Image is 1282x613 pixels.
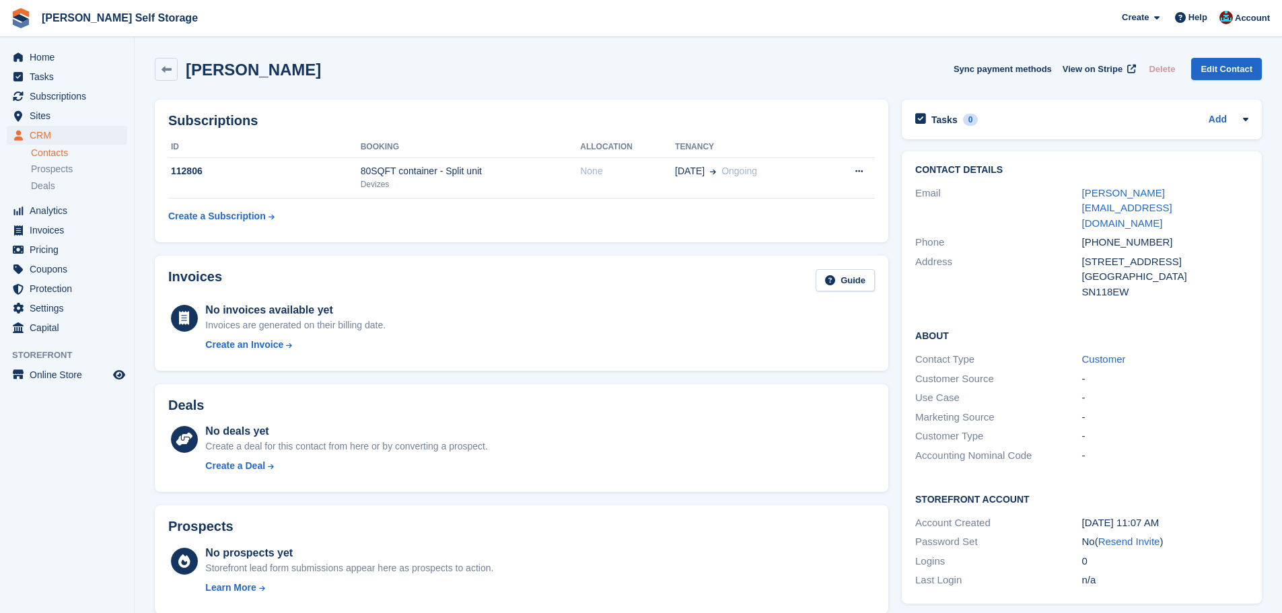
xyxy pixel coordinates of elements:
[1082,235,1248,250] div: [PHONE_NUMBER]
[31,163,73,176] span: Prospects
[168,113,875,129] h2: Subscriptions
[915,165,1248,176] h2: Contact Details
[915,186,1081,231] div: Email
[361,178,581,190] div: Devizes
[7,279,127,298] a: menu
[7,67,127,86] a: menu
[580,164,675,178] div: None
[205,302,386,318] div: No invoices available yet
[915,573,1081,588] div: Last Login
[1082,285,1248,300] div: SN118EW
[31,179,127,193] a: Deals
[205,439,487,454] div: Create a deal for this contact from here or by converting a prospect.
[954,58,1052,80] button: Sync payment methods
[30,201,110,220] span: Analytics
[30,87,110,106] span: Subscriptions
[7,240,127,259] a: menu
[31,147,127,159] a: Contacts
[1235,11,1270,25] span: Account
[915,515,1081,531] div: Account Created
[205,423,487,439] div: No deals yet
[30,365,110,384] span: Online Store
[1082,410,1248,425] div: -
[111,367,127,383] a: Preview store
[361,137,581,158] th: Booking
[675,164,705,178] span: [DATE]
[1082,353,1126,365] a: Customer
[361,164,581,178] div: 80SQFT container - Split unit
[168,398,204,413] h2: Deals
[1082,269,1248,285] div: [GEOGRAPHIC_DATA]
[1057,58,1139,80] a: View on Stripe
[168,164,361,178] div: 112806
[915,254,1081,300] div: Address
[1082,554,1248,569] div: 0
[1082,448,1248,464] div: -
[205,459,487,473] a: Create a Deal
[168,137,361,158] th: ID
[1063,63,1123,76] span: View on Stripe
[11,8,31,28] img: stora-icon-8386f47178a22dfd0bd8f6a31ec36ba5ce8667c1dd55bd0f319d3a0aa187defe.svg
[205,318,386,332] div: Invoices are generated on their billing date.
[30,106,110,125] span: Sites
[915,235,1081,250] div: Phone
[7,260,127,279] a: menu
[205,338,386,352] a: Create an Invoice
[1082,573,1248,588] div: n/a
[205,581,493,595] a: Learn More
[1082,187,1172,229] a: [PERSON_NAME][EMAIL_ADDRESS][DOMAIN_NAME]
[168,204,275,229] a: Create a Subscription
[30,260,110,279] span: Coupons
[168,269,222,291] h2: Invoices
[1098,536,1160,547] a: Resend Invite
[12,349,134,362] span: Storefront
[30,299,110,318] span: Settings
[205,459,265,473] div: Create a Deal
[1095,536,1164,547] span: ( )
[7,365,127,384] a: menu
[205,545,493,561] div: No prospects yet
[915,492,1248,505] h2: Storefront Account
[7,201,127,220] a: menu
[1191,58,1262,80] a: Edit Contact
[7,48,127,67] a: menu
[30,126,110,145] span: CRM
[168,519,234,534] h2: Prospects
[1082,371,1248,387] div: -
[963,114,978,126] div: 0
[915,410,1081,425] div: Marketing Source
[1122,11,1149,24] span: Create
[30,279,110,298] span: Protection
[915,371,1081,387] div: Customer Source
[7,126,127,145] a: menu
[1082,515,1248,531] div: [DATE] 11:07 AM
[1143,58,1180,80] button: Delete
[205,581,256,595] div: Learn More
[205,338,283,352] div: Create an Invoice
[1082,390,1248,406] div: -
[186,61,321,79] h2: [PERSON_NAME]
[1209,112,1227,128] a: Add
[31,180,55,192] span: Deals
[30,318,110,337] span: Capital
[7,318,127,337] a: menu
[30,221,110,240] span: Invoices
[915,534,1081,550] div: Password Set
[915,352,1081,367] div: Contact Type
[816,269,875,291] a: Guide
[30,240,110,259] span: Pricing
[915,554,1081,569] div: Logins
[915,448,1081,464] div: Accounting Nominal Code
[1188,11,1207,24] span: Help
[7,106,127,125] a: menu
[1082,429,1248,444] div: -
[580,137,675,158] th: Allocation
[30,67,110,86] span: Tasks
[721,166,757,176] span: Ongoing
[31,162,127,176] a: Prospects
[1082,534,1248,550] div: No
[1082,254,1248,270] div: [STREET_ADDRESS]
[1219,11,1233,24] img: Dev Yildirim
[915,328,1248,342] h2: About
[36,7,203,29] a: [PERSON_NAME] Self Storage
